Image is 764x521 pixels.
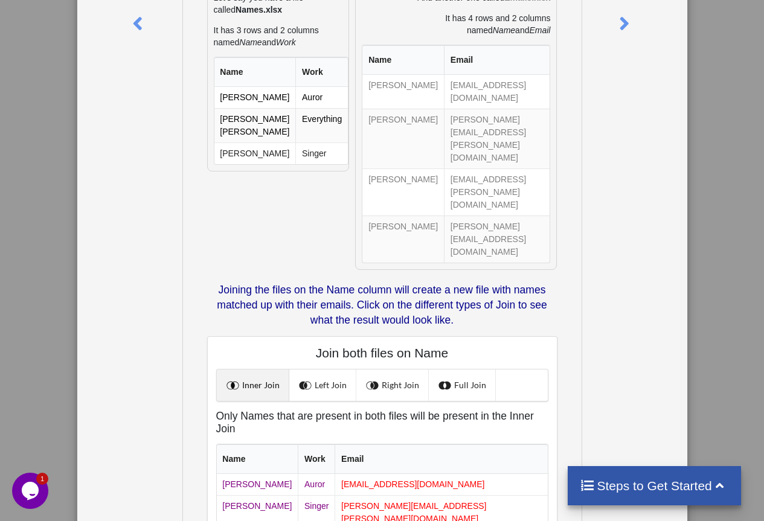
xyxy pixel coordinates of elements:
td: [PERSON_NAME] [214,87,296,108]
td: [EMAIL_ADDRESS][DOMAIN_NAME] [335,474,547,495]
td: [PERSON_NAME][EMAIL_ADDRESS][PERSON_NAME][DOMAIN_NAME] [444,109,550,168]
td: [PERSON_NAME][EMAIL_ADDRESS][DOMAIN_NAME] [444,216,550,263]
a: Right Join [356,369,429,401]
td: [EMAIL_ADDRESS][DOMAIN_NAME] [444,75,550,109]
td: Singer [295,142,348,164]
td: [PERSON_NAME] [362,109,444,168]
i: Work [276,37,296,47]
th: Name [217,444,298,474]
td: [EMAIL_ADDRESS][PERSON_NAME][DOMAIN_NAME] [444,168,550,216]
b: Names.xlsx [236,5,282,14]
th: Email [444,45,550,75]
td: [PERSON_NAME] [362,216,444,263]
p: Joining the files on the Name column will create a new file with names matched up with their emai... [207,283,557,328]
td: [PERSON_NAME] [214,142,296,164]
h5: Only Names that are present in both files will be present in the Inner Join [216,410,548,435]
td: Auror [298,474,335,495]
iframe: chat widget [12,473,51,509]
h4: Join both files on Name [216,345,548,360]
h4: Steps to Get Started [580,478,729,493]
th: Name [362,45,444,75]
td: Everything [295,108,348,142]
th: Name [214,57,296,87]
p: It has 3 rows and 2 columns named and [214,24,343,48]
th: Work [295,57,348,87]
i: Name [239,37,262,47]
th: Email [335,444,547,474]
i: Name [493,25,515,35]
a: Left Join [289,369,356,401]
td: [PERSON_NAME] [217,474,298,495]
p: It has 4 rows and 2 columns named and [362,12,550,36]
td: Auror [295,87,348,108]
i: Email [529,25,550,35]
td: [PERSON_NAME] [PERSON_NAME] [214,108,296,142]
a: Full Join [429,369,496,401]
td: [PERSON_NAME] [362,168,444,216]
td: [PERSON_NAME] [362,75,444,109]
a: Inner Join [217,369,289,401]
th: Work [298,444,335,474]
